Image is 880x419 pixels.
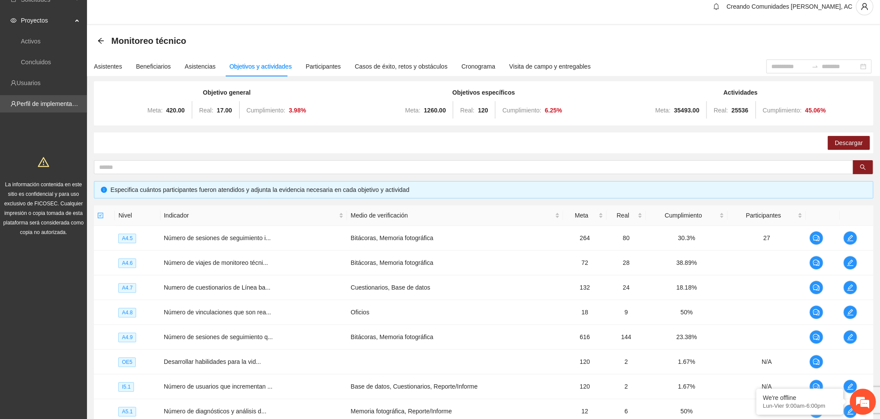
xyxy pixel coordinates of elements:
[860,164,866,171] span: search
[143,4,163,25] div: Minimizar ventana de chat en vivo
[843,234,857,241] span: edit
[164,259,268,266] span: Número de viajes de monitoreo técni...
[811,63,818,70] span: swap-right
[502,107,541,114] span: Cumplimiento:
[843,284,857,291] span: edit
[478,107,488,114] strong: 120
[646,325,727,350] td: 23.38%
[3,181,84,235] span: La información contenida en este sitio es confidencial y para uso exclusivo de FICOSEC. Cualquier...
[17,116,153,204] span: Estamos sin conexión. Déjenos un mensaje.
[563,300,607,325] td: 18
[727,226,806,251] td: 27
[607,300,646,325] td: 9
[805,107,826,114] strong: 45.06 %
[164,333,273,340] span: Número de sesiones de seguimiento q...
[147,107,163,114] span: Meta:
[563,374,607,399] td: 120
[460,107,474,114] span: Real:
[164,358,261,365] span: Desarrollar habilidades para la vid...
[17,100,84,107] a: Perfil de implementadora
[674,107,699,114] strong: 35493.00
[130,267,158,279] em: Enviar
[727,374,806,399] td: N/A
[646,350,727,374] td: 1.67%
[347,275,563,300] td: Cuestionarios, Base de datos
[164,309,271,316] span: Número de vinculaciones que son rea...
[350,211,553,220] span: Medio de verificación
[563,226,607,251] td: 264
[118,357,136,367] span: OE5
[347,251,563,275] td: Bitácoras, Memoria fotográfica
[827,136,870,150] button: Descargar
[843,330,857,344] button: edit
[646,374,727,399] td: 1.67%
[545,107,562,114] strong: 6.25 %
[97,37,104,44] span: arrow-left
[164,383,273,390] span: Número de usuarios que incrementan ...
[809,379,823,393] button: comment
[809,355,823,369] button: comment
[843,383,857,390] span: edit
[610,211,636,220] span: Real
[607,275,646,300] td: 24
[405,107,420,114] span: Meta:
[856,3,873,10] span: user
[21,59,51,66] a: Concluidos
[17,79,40,86] a: Usuarios
[731,107,748,114] strong: 25536
[727,350,806,374] td: N/A
[110,185,866,195] div: Especifica cuántos participantes fueron atendidos y adjunta la evidencia necesaria en cada objeti...
[4,237,166,267] textarea: Escriba su mensaje aquí y haga clic en “Enviar”
[834,138,863,148] span: Descargar
[347,226,563,251] td: Bitácoras, Memoria fotográfica
[731,211,796,220] span: Participantes
[101,187,107,193] span: info-circle
[118,382,134,392] span: I5.1
[607,251,646,275] td: 28
[118,258,136,268] span: A4.6
[727,205,806,226] th: Participantes
[646,251,727,275] td: 38.89%
[38,156,49,168] span: warning
[655,107,670,114] span: Meta:
[164,408,267,415] span: Número de diagnósticos y análisis d...
[118,234,136,243] span: A4.5
[563,325,607,350] td: 616
[115,205,160,226] th: Nivel
[289,107,306,114] strong: 3.98 %
[21,38,40,45] a: Activos
[452,89,515,96] strong: Objetivos específicos
[763,107,801,114] span: Cumplimiento:
[843,231,857,245] button: edit
[97,37,104,45] div: Back
[843,280,857,294] button: edit
[45,44,146,56] div: Dejar un mensaje
[723,89,757,96] strong: Actividades
[10,17,17,23] span: eye
[118,308,136,317] span: A4.8
[843,333,857,340] span: edit
[843,305,857,319] button: edit
[461,62,495,71] div: Cronograma
[646,226,727,251] td: 30.3%
[164,284,270,291] span: Numero de cuestionarios de Línea ba...
[843,309,857,316] span: edit
[809,330,823,344] button: comment
[607,205,646,226] th: Real
[509,62,590,71] div: Visita de campo y entregables
[607,226,646,251] td: 80
[646,205,727,226] th: Cumplimiento
[164,211,337,220] span: Indicador
[347,205,563,226] th: Medio de verificación
[136,62,171,71] div: Beneficiarios
[843,259,857,266] span: edit
[347,374,563,399] td: Base de datos, Cuestionarios, Reporte/Informe
[607,325,646,350] td: 144
[347,325,563,350] td: Bitácoras, Memoria fotográfica
[853,160,873,174] button: search
[424,107,446,114] strong: 1260.00
[607,374,646,399] td: 2
[111,34,186,48] span: Monitoreo técnico
[203,89,250,96] strong: Objetivo general
[94,62,122,71] div: Asistentes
